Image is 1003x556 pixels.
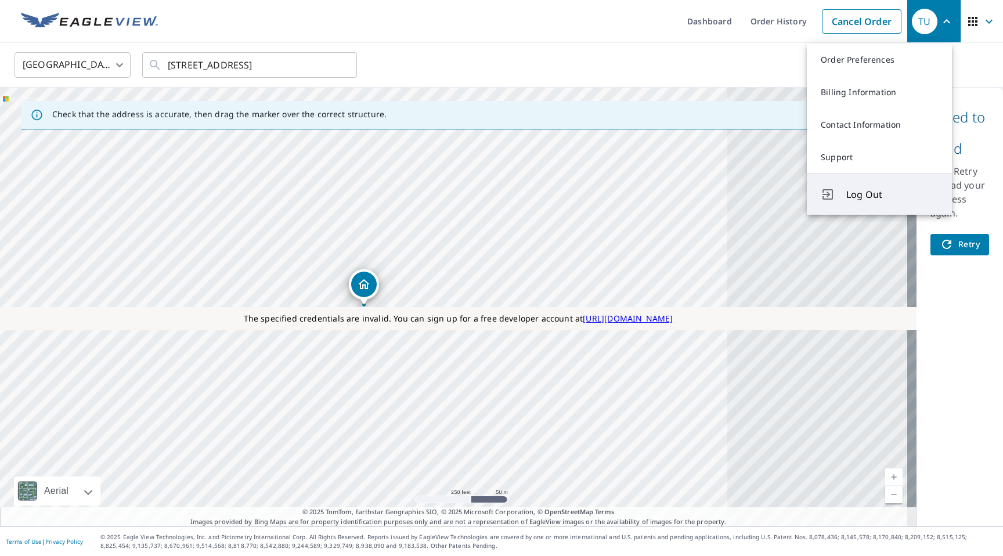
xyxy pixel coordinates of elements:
[912,9,937,34] div: TU
[807,174,952,215] button: Log Out
[822,9,901,34] a: Cancel Order
[583,313,673,324] a: [URL][DOMAIN_NAME]
[100,533,997,550] p: © 2025 Eagle View Technologies, Inc. and Pictometry International Corp. All Rights Reserved. Repo...
[52,109,387,120] p: Check that the address is accurate, then drag the marker over the correct structure.
[21,13,158,30] img: EV Logo
[595,507,614,516] a: Terms
[45,537,83,546] a: Privacy Policy
[885,468,903,486] a: Current Level 17, Zoom In
[807,141,952,174] a: Support
[349,269,379,305] div: Dropped pin, building 1, Residential property, 142 30th Ave Seattle, WA 98122
[807,76,952,109] a: Billing Information
[6,538,83,545] p: |
[930,102,989,164] p: Failed to Load
[940,237,980,252] span: Retry
[807,109,952,141] a: Contact Information
[930,164,989,220] p: Click Retry to load your address again.
[302,507,614,517] span: © 2025 TomTom, Earthstar Geographics SIO, © 2025 Microsoft Corporation, ©
[544,507,593,516] a: OpenStreetMap
[15,49,131,81] div: [GEOGRAPHIC_DATA]
[807,44,952,76] a: Order Preferences
[846,187,938,201] span: Log Out
[41,476,72,506] div: Aerial
[168,49,333,81] input: Search by address or latitude-longitude
[14,476,100,506] div: Aerial
[930,234,989,255] button: Retry
[6,537,42,546] a: Terms of Use
[885,486,903,503] a: Current Level 17, Zoom Out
